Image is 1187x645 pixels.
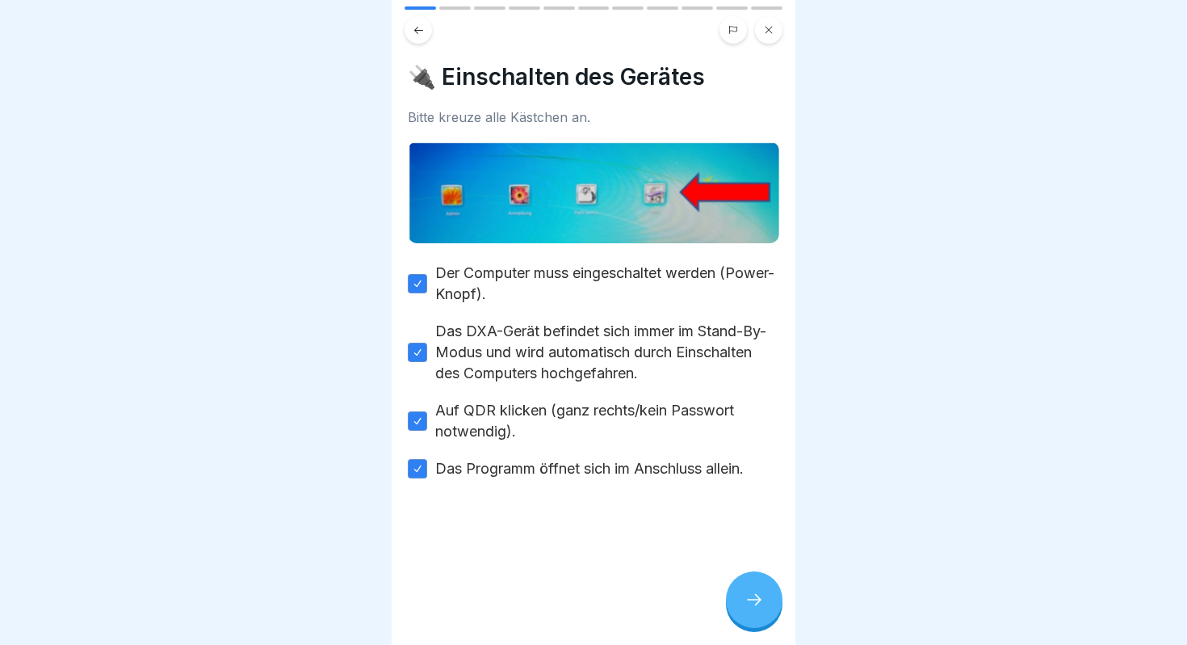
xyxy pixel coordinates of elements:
label: Auf QDR klicken (ganz rechts/kein Passwort notwendig). [435,400,779,442]
label: Das Programm öffnet sich im Anschluss allein. [435,458,744,479]
h4: 🔌 Einschalten des Gerätes [408,63,779,91]
div: Bitte kreuze alle Kästchen an. [408,110,779,125]
label: Der Computer muss eingeschaltet werden (Power-Knopf). [435,263,779,305]
label: Das DXA-Gerät befindet sich immer im Stand-By-Modus und wird automatisch durch Einschalten des Co... [435,321,779,384]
